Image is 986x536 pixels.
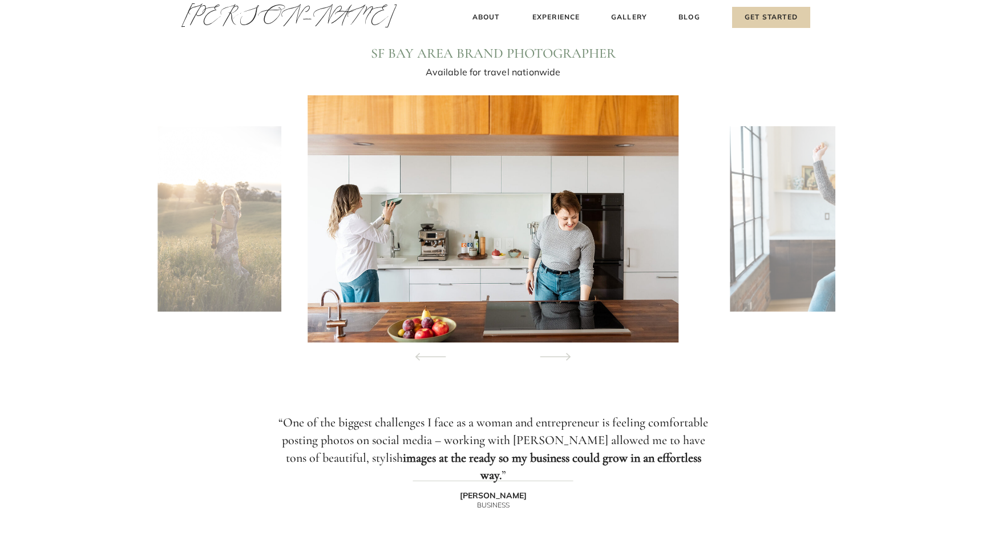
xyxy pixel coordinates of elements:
[610,11,648,23] a: Gallery
[296,65,690,80] h3: Available for travel nationwide
[246,46,740,61] h3: SF Bay Area Brand Photographer
[469,11,503,23] a: About
[676,11,702,23] a: Blog
[403,450,701,483] b: images at the ready so my business could grow in an effortless way.
[454,491,532,500] h3: [PERSON_NAME]
[732,7,810,28] a: Get Started
[158,126,281,312] img: Woman walking in the California golden hills with her fiddle for her album cover.
[531,11,581,23] a: Experience
[454,501,532,509] h3: BUSINESS
[272,414,714,469] h2: “One of the biggest challenges I face as a woman and entrepreneur is feeling comfortable posting ...
[308,95,678,342] img: Two professional organizers wearing jeans and white tops organizing in a white kitchen.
